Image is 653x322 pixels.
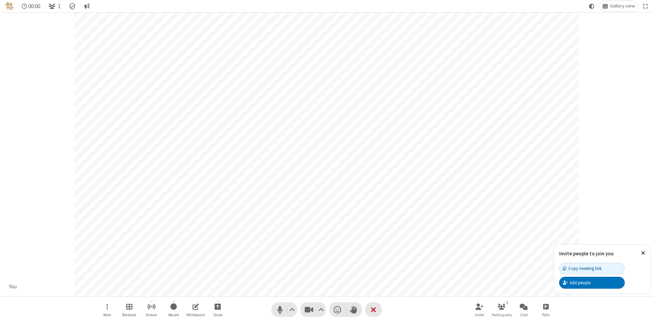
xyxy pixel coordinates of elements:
div: You [7,283,19,291]
button: Stop video (Alt+V) [300,302,326,317]
span: Record [168,313,179,317]
button: Start recording [163,300,184,319]
button: Start streaming [141,300,162,319]
span: Stream [146,313,157,317]
div: Copy meeting link [563,265,602,272]
span: Chat [520,313,528,317]
button: Open participant list [491,300,512,319]
button: Mute (Alt+A) [271,302,297,317]
div: Timer [19,1,43,11]
span: 00:00 [28,3,40,10]
button: Fullscreen [640,1,651,11]
span: 1 [58,3,61,10]
button: End or leave meeting [365,302,382,317]
button: Conversation [81,1,92,11]
button: Raise hand [346,302,362,317]
button: Open poll [536,300,556,319]
span: Polls [542,313,550,317]
button: Video setting [317,302,326,317]
span: Gallery view [610,3,635,9]
label: Invite people to join you [559,250,614,257]
span: Whiteboard [186,313,205,317]
button: Add people [559,277,625,288]
button: Close popover [636,245,650,261]
button: Open participant list [46,1,63,11]
button: Audio settings [288,302,297,317]
button: Change layout [600,1,638,11]
button: Send a reaction [329,302,346,317]
button: Using system theme [586,1,597,11]
span: More [103,313,111,317]
div: Meeting details Encryption enabled [66,1,79,11]
span: Breakout [122,313,136,317]
button: Copy meeting link [559,263,625,274]
span: Participants [492,313,512,317]
button: Open menu [97,300,117,319]
button: Start sharing [207,300,228,319]
div: 1 [504,300,510,306]
img: QA Selenium DO NOT DELETE OR CHANGE [5,2,14,10]
button: Manage Breakout Rooms [119,300,139,319]
span: Share [213,313,222,317]
span: Invite [475,313,484,317]
button: Invite participants (Alt+I) [469,300,490,319]
button: Open shared whiteboard [185,300,206,319]
button: Open chat [514,300,534,319]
